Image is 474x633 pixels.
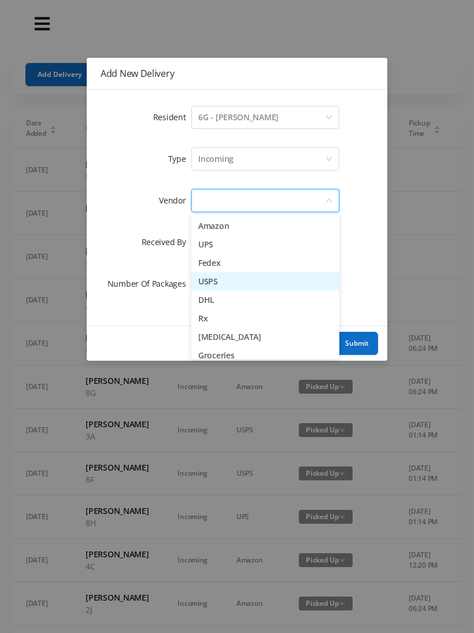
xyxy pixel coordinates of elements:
[142,236,192,247] label: Received By
[191,217,339,235] li: Amazon
[191,235,339,254] li: UPS
[108,278,192,289] label: Number Of Packages
[325,114,332,122] i: icon: down
[191,254,339,272] li: Fedex
[191,272,339,291] li: USPS
[153,112,192,123] label: Resident
[191,346,339,365] li: Groceries
[325,156,332,164] i: icon: down
[191,328,339,346] li: [MEDICAL_DATA]
[168,153,192,164] label: Type
[191,309,339,328] li: Rx
[336,332,378,355] button: Submit
[198,106,279,128] div: 6G - Matteo Ferrucci
[101,67,373,80] div: Add New Delivery
[101,103,373,298] form: Add New Delivery
[325,197,332,205] i: icon: down
[191,291,339,309] li: DHL
[198,148,234,170] div: Incoming
[159,195,191,206] label: Vendor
